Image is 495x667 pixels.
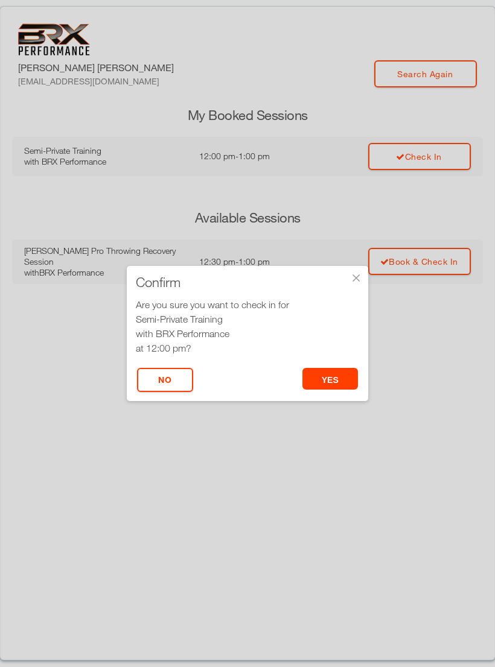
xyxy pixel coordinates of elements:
div: Semi-Private Training [136,312,359,326]
span: Confirm [136,276,180,288]
button: No [137,368,193,392]
button: yes [302,368,359,390]
div: with BRX Performance [136,326,359,341]
div: × [350,272,362,284]
div: Are you sure you want to check in for at 12:00 pm? [136,297,359,355]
